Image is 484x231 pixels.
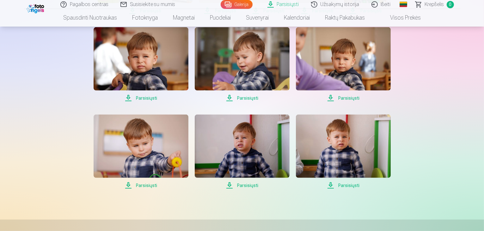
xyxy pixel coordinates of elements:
img: /fa2 [27,3,46,13]
a: Spausdinti nuotraukas [56,9,125,27]
span: Parsisiųsti [195,94,290,102]
a: Puodeliai [202,9,238,27]
a: Parsisiųsti [296,115,391,189]
span: Parsisiųsti [195,182,290,189]
a: Parsisiųsti [195,115,290,189]
a: Parsisiųsti [94,115,188,189]
span: Parsisiųsti [94,94,188,102]
span: Parsisiųsti [94,182,188,189]
span: Parsisiųsti [296,94,391,102]
a: Parsisiųsti [94,27,188,102]
a: Parsisiųsti [195,27,290,102]
a: Kalendoriai [276,9,317,27]
a: Parsisiųsti [296,27,391,102]
a: Raktų pakabukas [317,9,372,27]
a: Visos prekės [372,9,428,27]
span: Krepšelis [425,1,444,8]
span: 0 [447,1,454,8]
a: Fotoknyga [125,9,165,27]
a: Suvenyrai [238,9,276,27]
span: Parsisiųsti [296,182,391,189]
a: Magnetai [165,9,202,27]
